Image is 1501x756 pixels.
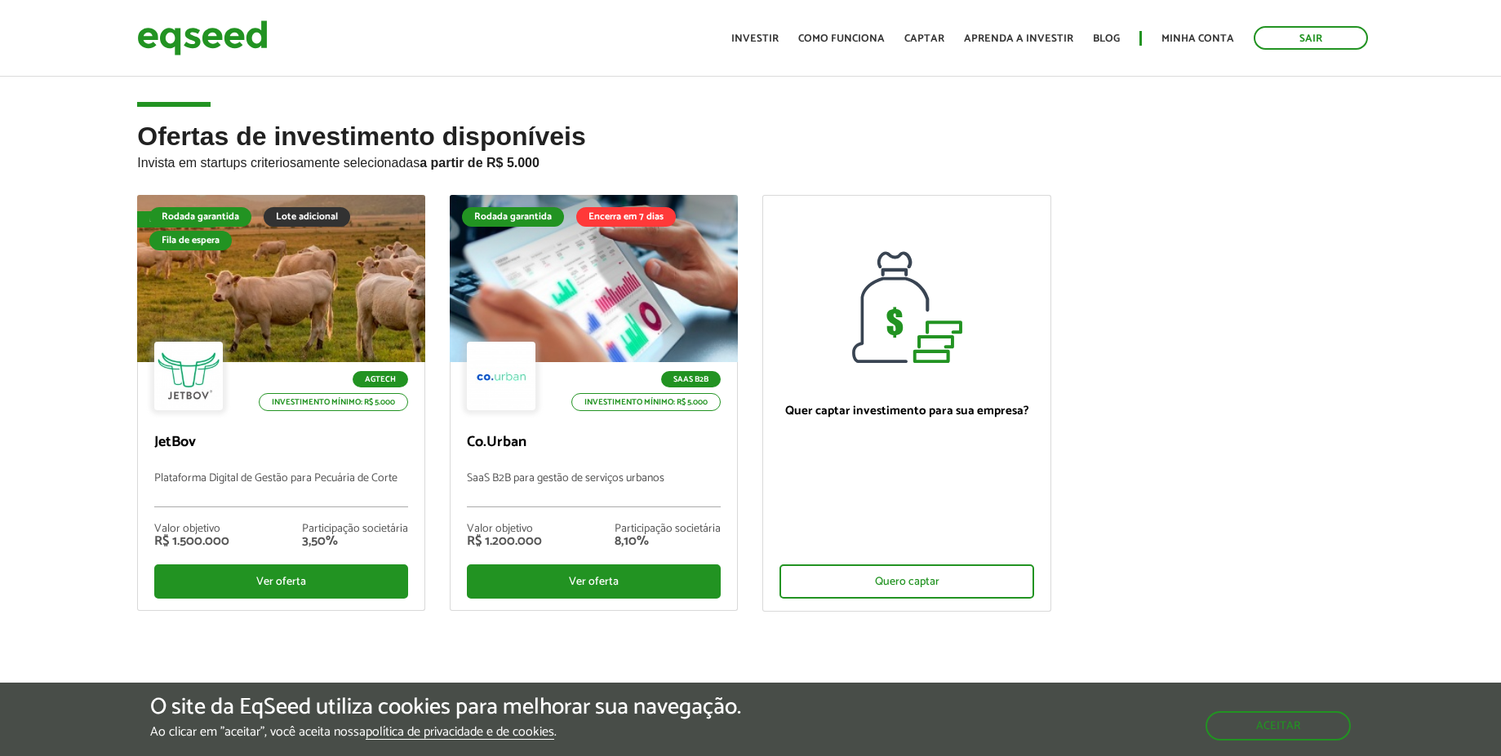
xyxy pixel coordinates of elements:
[366,726,554,740] a: política de privacidade e de cookies
[302,535,408,548] div: 3,50%
[150,695,741,720] h5: O site da EqSeed utiliza cookies para melhorar sua navegação.
[353,371,408,387] p: Agtech
[137,195,425,611] a: Fila de espera Rodada garantida Lote adicional Fila de espera Agtech Investimento mínimo: R$ 5.00...
[467,535,542,548] div: R$ 1.200.000
[798,33,885,44] a: Como funciona
[904,33,944,44] a: Captar
[964,33,1073,44] a: Aprenda a investir
[467,524,542,535] div: Valor objetivo
[615,535,721,548] div: 8,10%
[154,564,408,599] div: Ver oferta
[462,207,564,227] div: Rodada garantida
[467,564,721,599] div: Ver oferta
[150,724,741,740] p: Ao clicar em "aceitar", você aceita nossa .
[137,151,1364,170] p: Invista em startups criteriosamente selecionadas
[137,16,268,60] img: EqSeed
[154,472,408,507] p: Plataforma Digital de Gestão para Pecuária de Corte
[661,371,721,387] p: SaaS B2B
[779,404,1033,418] p: Quer captar investimento para sua empresa?
[615,524,721,535] div: Participação societária
[1093,33,1120,44] a: Blog
[149,231,232,250] div: Fila de espera
[149,207,251,227] div: Rodada garantida
[467,472,721,507] p: SaaS B2B para gestão de serviços urbanos
[259,393,408,411] p: Investimento mínimo: R$ 5.000
[450,195,738,611] a: Rodada garantida Encerra em 7 dias SaaS B2B Investimento mínimo: R$ 5.000 Co.Urban SaaS B2B para ...
[154,434,408,452] p: JetBov
[302,524,408,535] div: Participação societária
[1206,711,1351,741] button: Aceitar
[137,122,1364,195] h2: Ofertas de investimento disponíveis
[571,393,721,411] p: Investimento mínimo: R$ 5.000
[154,535,229,548] div: R$ 1.500.000
[264,207,350,227] div: Lote adicional
[779,564,1033,599] div: Quero captar
[467,434,721,452] p: Co.Urban
[1161,33,1234,44] a: Minha conta
[576,207,676,227] div: Encerra em 7 dias
[154,524,229,535] div: Valor objetivo
[1254,26,1368,50] a: Sair
[731,33,779,44] a: Investir
[762,195,1050,612] a: Quer captar investimento para sua empresa? Quero captar
[137,211,221,228] div: Fila de espera
[420,156,540,170] strong: a partir de R$ 5.000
